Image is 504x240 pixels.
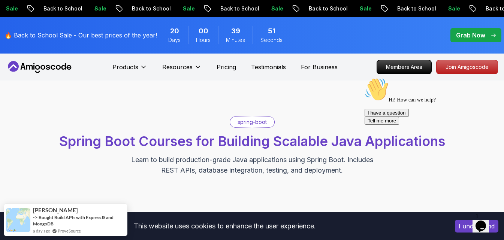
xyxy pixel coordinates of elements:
[125,5,176,12] p: Back to School
[33,214,38,220] span: ->
[238,118,267,126] p: spring-boot
[3,3,27,27] img: :wave:
[473,210,497,233] iframe: chat widget
[58,228,81,234] a: ProveSource
[260,36,283,44] span: Seconds
[441,5,465,12] p: Sale
[437,60,498,74] p: Join Amigoscode
[162,63,193,72] p: Resources
[126,155,378,176] p: Learn to build production-grade Java applications using Spring Boot. Includes REST APIs, database...
[168,36,181,44] span: Days
[6,218,444,234] div: This website uses cookies to enhance the user experience.
[268,26,275,36] span: 51 Seconds
[353,5,377,12] p: Sale
[4,31,157,40] p: 🔥 Back to School Sale - Our best prices of the year!
[33,228,50,234] span: a day ago
[377,60,431,74] p: Members Area
[226,36,245,44] span: Minutes
[59,133,445,149] span: Spring Boot Courses for Building Scalable Java Applications
[3,42,37,50] button: Tell me more
[196,36,211,44] span: Hours
[456,31,485,40] p: Grab Now
[162,63,202,78] button: Resources
[436,60,498,74] a: Join Amigoscode
[390,5,441,12] p: Back to School
[112,63,147,78] button: Products
[265,5,289,12] p: Sale
[214,5,265,12] p: Back to School
[3,34,47,42] button: I have a question
[6,208,30,232] img: provesource social proof notification image
[176,5,200,12] p: Sale
[251,63,286,72] a: Testimonials
[217,63,236,72] a: Pricing
[377,60,432,74] a: Members Area
[362,75,497,206] iframe: chat widget
[33,215,114,227] a: Bought Build APIs with ExpressJS and MongoDB
[37,5,88,12] p: Back to School
[170,26,179,36] span: 20 Days
[3,22,74,28] span: Hi! How can we help?
[301,63,338,72] a: For Business
[231,26,240,36] span: 39 Minutes
[199,26,208,36] span: 0 Hours
[112,63,138,72] p: Products
[88,5,112,12] p: Sale
[455,220,498,233] button: Accept cookies
[302,5,353,12] p: Back to School
[33,207,78,213] span: [PERSON_NAME]
[3,3,138,50] div: 👋Hi! How can we help?I have a questionTell me more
